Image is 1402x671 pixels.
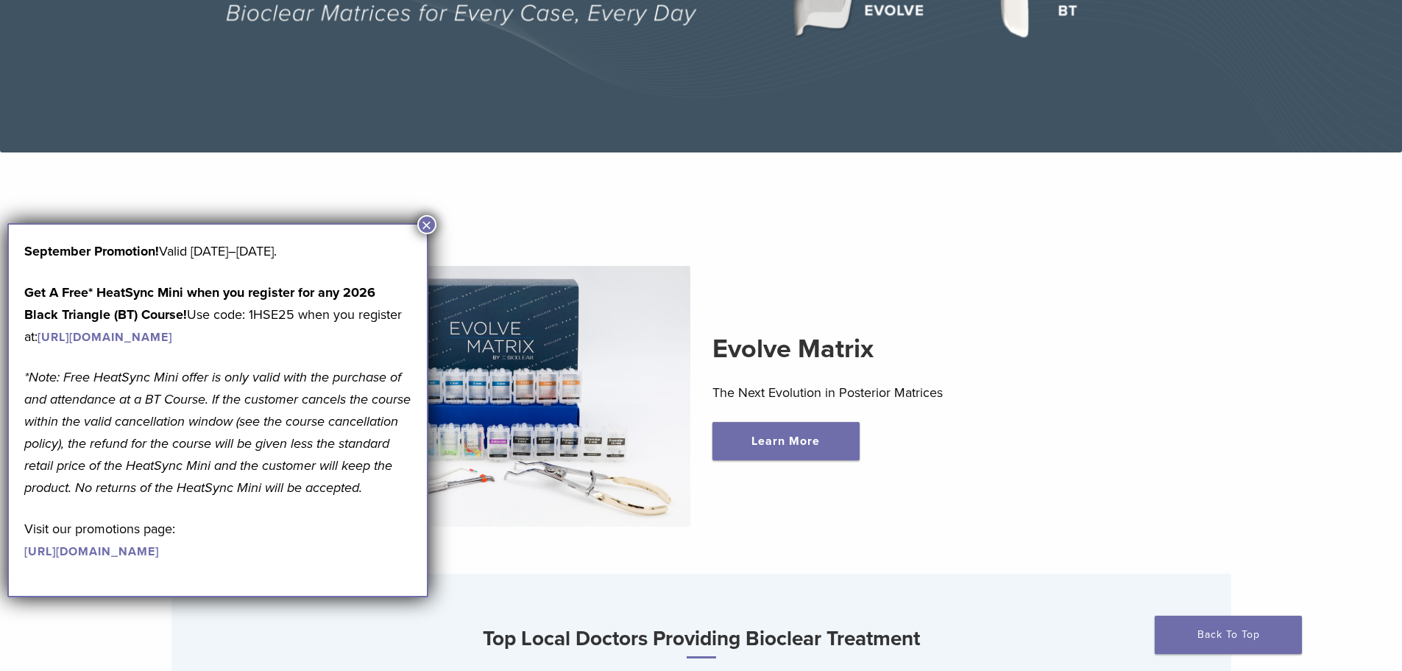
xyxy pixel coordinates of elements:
[38,330,172,345] a: [URL][DOMAIN_NAME]
[24,518,411,562] p: Visit our promotions page:
[1155,616,1302,654] a: Back To Top
[171,621,1231,658] h3: Top Local Doctors Providing Bioclear Treatment
[417,215,436,234] button: Close
[24,240,411,262] p: Valid [DATE]–[DATE].
[712,331,1112,367] h2: Evolve Matrix
[24,369,411,496] em: *Note: Free HeatSync Mini offer is only valid with the purchase of and attendance at a BT Course....
[24,281,411,348] p: Use code: 1HSE25 when you register at:
[24,243,159,259] b: September Promotion!
[24,284,375,323] strong: Get A Free* HeatSync Mini when you register for any 2026 Black Triangle (BT) Course!
[24,544,159,559] a: [URL][DOMAIN_NAME]
[712,422,860,460] a: Learn More
[291,266,690,527] img: Evolve Matrix
[712,382,1112,404] p: The Next Evolution in Posterior Matrices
